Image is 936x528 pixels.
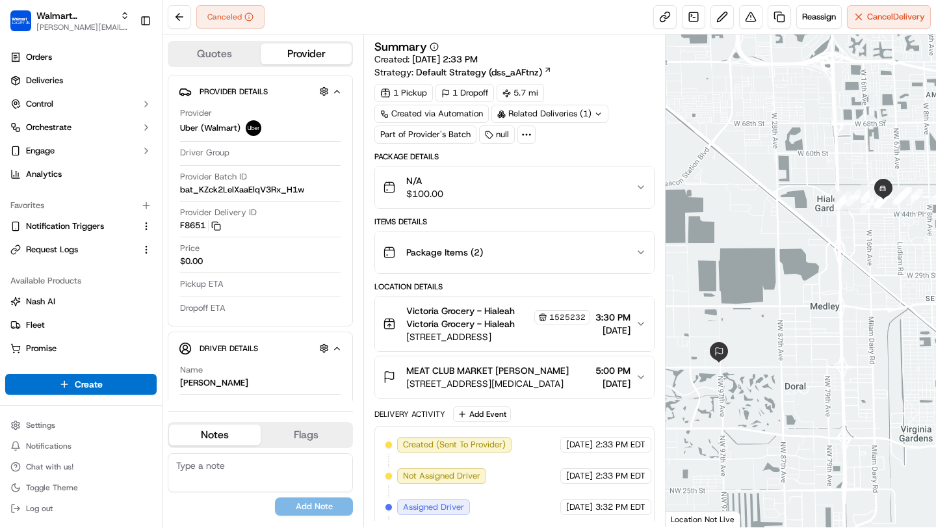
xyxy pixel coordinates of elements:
span: Not Assigned Driver [403,470,480,482]
div: [PERSON_NAME] [180,377,248,389]
a: Deliveries [5,70,157,91]
span: MEAT CLUB MARKET [PERSON_NAME] [406,364,569,377]
a: Promise [10,343,151,354]
button: Notification Triggers [5,216,157,237]
button: Victoria Grocery - Hialeah Victoria Grocery - Hialeah1525232[STREET_ADDRESS]3:30 PM[DATE] [375,297,653,351]
span: Assigned Driver [403,501,464,513]
a: Request Logs [10,244,136,256]
span: Log out [26,503,53,514]
span: [DATE] [595,324,630,337]
div: Delivery Activity [374,409,445,419]
button: Driver Details [179,337,342,359]
button: Package Items (2) [375,231,653,273]
a: Created via Automation [374,105,489,123]
div: Strategy: [374,66,552,79]
span: Dropoff ETA [180,302,226,314]
span: Created: [374,53,478,66]
span: Request Logs [26,244,78,256]
span: Orchestrate [26,122,71,133]
button: [PERSON_NAME][EMAIL_ADDRESS][DOMAIN_NAME] [36,22,129,33]
div: 1 Pickup [374,84,433,102]
span: Driver Group [180,147,229,159]
img: uber-new-logo.jpeg [246,120,261,136]
span: $0.00 [180,256,203,267]
div: Location Details [374,282,654,292]
span: [DATE] [595,377,630,390]
button: MEAT CLUB MARKET [PERSON_NAME][STREET_ADDRESS][MEDICAL_DATA]5:00 PM[DATE] [375,356,653,398]
button: Notifications [5,437,157,455]
span: Uber (Walmart) [180,122,240,134]
span: Notification Triggers [26,220,104,232]
div: null [479,125,515,144]
button: Request Logs [5,239,157,260]
span: Provider Details [200,86,268,97]
button: Promise [5,338,157,359]
button: Create [5,374,157,395]
span: 3:32 PM EDT [595,501,645,513]
span: Analytics [26,168,62,180]
div: 19 [861,179,877,196]
span: Provider Delivery ID [180,207,257,218]
div: 23 [870,188,887,205]
button: Fleet [5,315,157,336]
button: Log out [5,499,157,518]
h3: Summary [374,41,427,53]
button: Settings [5,416,157,434]
span: Cancel Delivery [867,11,925,23]
button: CancelDelivery [847,5,931,29]
span: Settings [26,420,55,430]
span: [STREET_ADDRESS] [406,330,590,343]
span: Chat with us! [26,462,73,472]
div: Items Details [374,217,654,227]
span: 5:00 PM [595,364,630,377]
button: Nash AI [5,291,157,312]
span: Create [75,378,103,391]
button: Orchestrate [5,117,157,138]
button: F8651 [180,220,221,231]
span: Engage [26,145,55,157]
div: Related Deliveries (1) [491,105,608,123]
span: Pickup Phone Number [180,400,266,412]
a: Default Strategy (dss_aAFtnz) [416,66,552,79]
div: 21 [861,186,877,203]
span: Notifications [26,441,71,451]
span: [DATE] 2:33 PM [412,53,478,65]
span: 1525232 [549,312,586,323]
div: 5.7 mi [497,84,544,102]
div: Available Products [5,271,157,291]
span: Nash AI [26,296,55,308]
span: Driver Details [200,343,258,354]
span: [DATE] [566,501,593,513]
a: Orders [5,47,157,68]
span: Fleet [26,319,45,331]
div: 22 [870,185,887,202]
div: 14 [835,192,851,209]
div: 25 [906,189,923,205]
div: Package Details [374,152,654,162]
span: Default Strategy (dss_aAFtnz) [416,66,542,79]
button: Walmart LocalFinds [36,9,115,22]
img: Walmart LocalFinds [10,10,31,31]
button: N/A$100.00 [375,166,653,208]
a: Nash AI [10,296,151,308]
div: 30 [874,191,891,208]
span: 2:33 PM EDT [595,470,645,482]
a: Notification Triggers [10,220,136,232]
span: N/A [406,174,443,187]
div: 1 [860,196,877,213]
span: Promise [26,343,57,354]
span: Control [26,98,53,110]
span: 3:30 PM [595,311,630,324]
span: [DATE] [566,439,593,451]
button: Reassign [796,5,842,29]
span: Victoria Grocery - Hialeah Victoria Grocery - Hialeah [406,304,531,330]
button: Notes [169,425,261,445]
span: Orders [26,51,52,63]
div: 15 [846,189,863,206]
span: Created (Sent To Provider) [403,439,506,451]
span: bat_KZck2LelXaaElqV3Rx_H1w [180,184,304,196]
span: [STREET_ADDRESS][MEDICAL_DATA] [406,377,569,390]
button: Provider Details [179,81,342,102]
